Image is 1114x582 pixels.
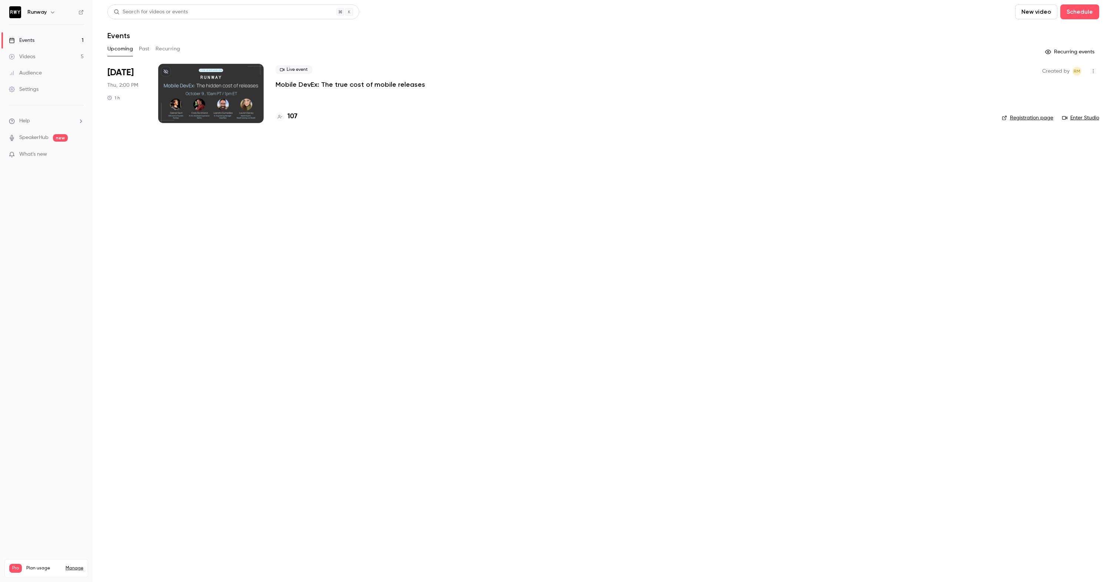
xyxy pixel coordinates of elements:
[9,6,21,18] img: Runway
[26,565,61,571] span: Plan usage
[107,64,146,123] div: Oct 9 Thu, 1:00 PM (America/New York)
[1042,67,1070,76] span: Created by
[287,112,297,122] h4: 107
[1074,67,1080,76] span: RM
[53,134,68,142] span: new
[276,80,425,89] a: Mobile DevEx: The true cost of mobile releases
[9,69,42,77] div: Audience
[276,112,297,122] a: 107
[107,67,134,79] span: [DATE]
[9,564,22,573] span: Pro
[27,9,47,16] h6: Runway
[107,82,138,89] span: Thu, 2:00 PM
[1015,4,1057,19] button: New video
[9,117,84,125] li: help-dropdown-opener
[1062,114,1099,122] a: Enter Studio
[19,134,49,142] a: SpeakerHub
[75,151,84,158] iframe: Noticeable Trigger
[107,31,130,40] h1: Events
[139,43,150,55] button: Past
[19,151,47,158] span: What's new
[9,86,39,93] div: Settings
[276,65,312,74] span: Live event
[19,117,30,125] span: Help
[114,8,188,16] div: Search for videos or events
[9,53,35,60] div: Videos
[107,95,120,101] div: 1 h
[1060,4,1099,19] button: Schedule
[66,565,83,571] a: Manage
[1042,46,1099,58] button: Recurring events
[1002,114,1053,122] a: Registration page
[9,37,34,44] div: Events
[1073,67,1081,76] span: Riley Maguire
[156,43,180,55] button: Recurring
[107,43,133,55] button: Upcoming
